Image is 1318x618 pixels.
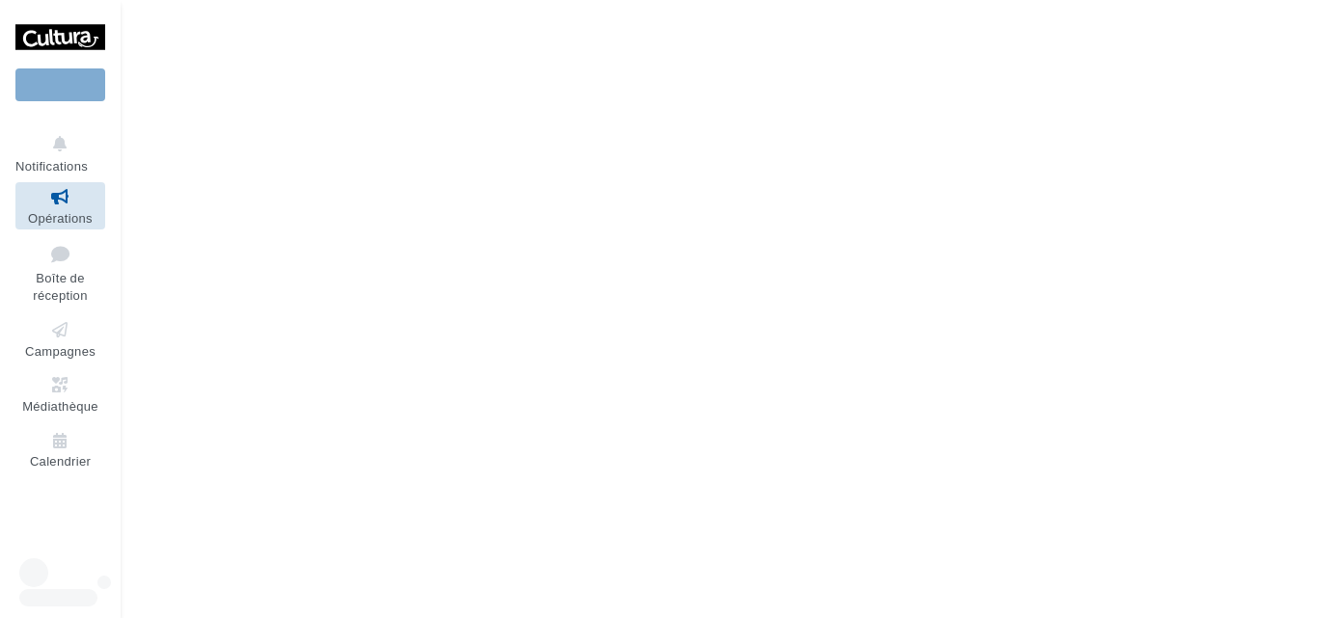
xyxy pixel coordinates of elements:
span: Opérations [28,210,93,226]
span: Médiathèque [22,398,98,414]
span: Campagnes [25,343,96,359]
div: Nouvelle campagne [15,68,105,101]
span: Notifications [15,158,88,174]
a: Médiathèque [15,370,105,417]
span: Calendrier [30,454,91,470]
a: Opérations [15,182,105,229]
span: Boîte de réception [33,270,87,304]
a: Calendrier [15,426,105,473]
a: Boîte de réception [15,237,105,308]
a: Campagnes [15,315,105,363]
